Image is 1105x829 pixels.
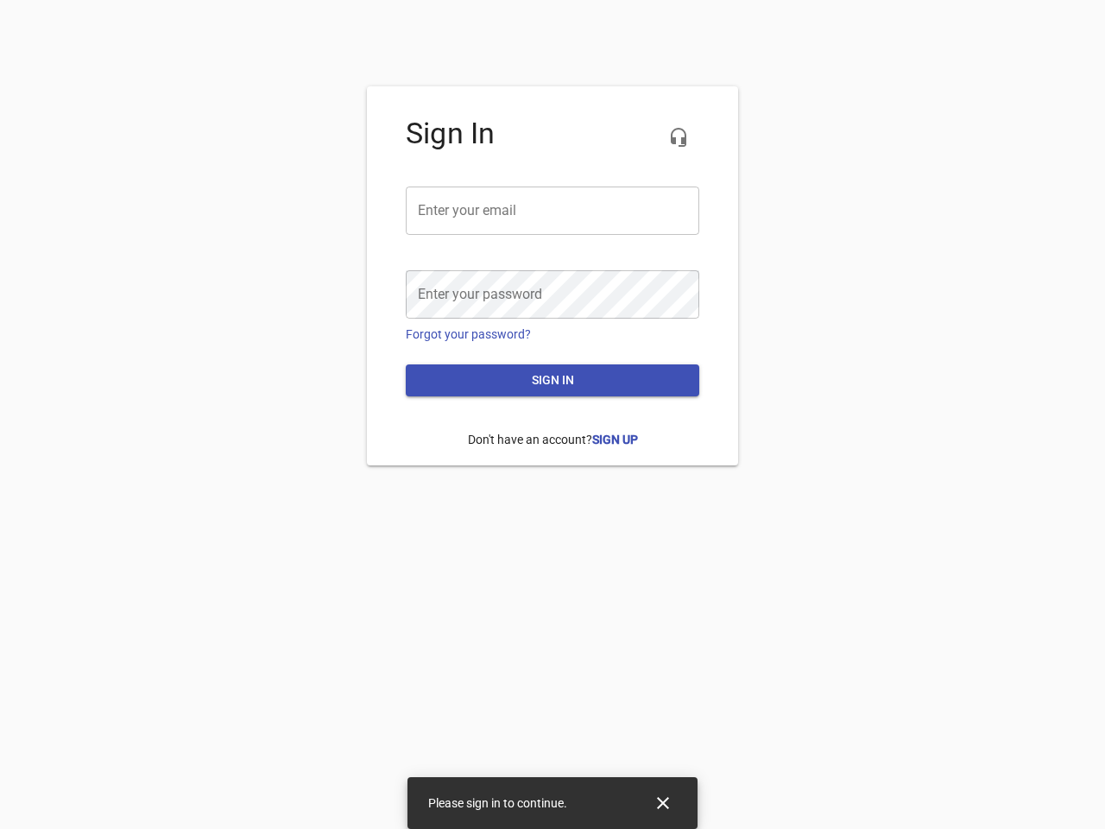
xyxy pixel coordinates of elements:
button: Close [642,782,684,824]
p: Don't have an account? [406,418,699,462]
span: Please sign in to continue. [428,796,567,810]
a: Sign Up [592,433,638,446]
button: Live Chat [658,117,699,158]
button: Sign in [406,364,699,396]
h4: Sign In [406,117,699,151]
span: Sign in [420,370,685,391]
a: Forgot your password? [406,327,531,341]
